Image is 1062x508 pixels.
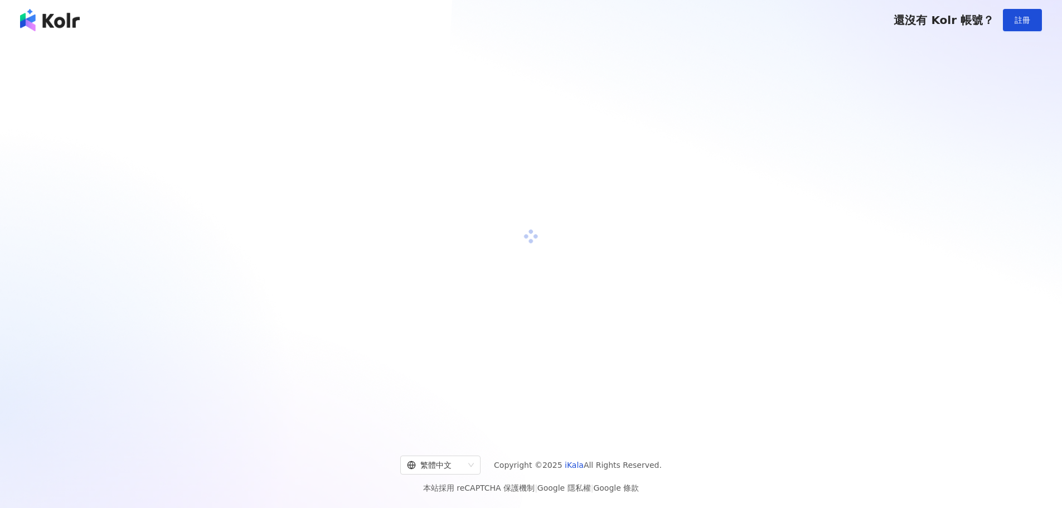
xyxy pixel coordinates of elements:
[20,9,80,31] img: logo
[591,483,594,492] span: |
[894,13,994,27] span: 還沒有 Kolr 帳號？
[494,458,662,472] span: Copyright © 2025 All Rights Reserved.
[1003,9,1042,31] button: 註冊
[535,483,537,492] span: |
[1015,16,1030,25] span: 註冊
[593,483,639,492] a: Google 條款
[423,481,639,495] span: 本站採用 reCAPTCHA 保護機制
[537,483,591,492] a: Google 隱私權
[565,461,584,470] a: iKala
[407,456,464,474] div: 繁體中文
